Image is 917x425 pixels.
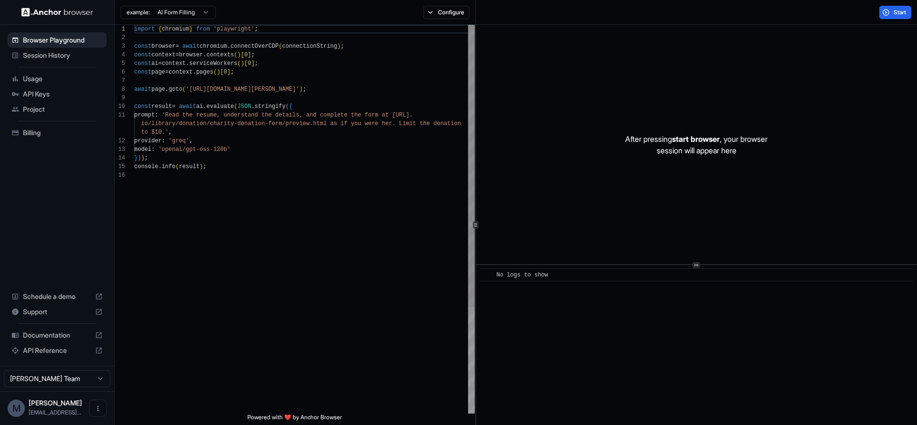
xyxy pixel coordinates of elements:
span: Project [23,105,103,114]
div: Session History [8,48,107,63]
span: browser [151,43,175,50]
span: ; [145,155,148,161]
span: 0 [244,52,247,58]
span: ) [141,155,144,161]
span: 0 [248,60,251,67]
span: , [189,138,192,144]
span: const [134,103,151,110]
span: 'playwright' [213,26,255,32]
span: browser [179,52,203,58]
span: serviceWorkers [189,60,237,67]
span: info [162,163,176,170]
span: { [289,103,292,110]
div: Support [8,304,107,319]
span: ( [234,52,237,58]
span: 'Read the resume, understand the details, and comp [162,112,334,118]
div: 8 [115,85,125,94]
span: = [172,103,175,110]
p: After pressing , your browser session will appear here [625,133,768,156]
span: ; [255,60,258,67]
button: Open menu [89,400,107,417]
span: ai [196,103,203,110]
button: Configure [423,6,469,19]
span: Malcolm Green [29,399,82,407]
div: 1 [115,25,125,33]
span: const [134,52,151,58]
div: 5 [115,59,125,68]
span: ( [234,103,237,110]
span: ; [303,86,306,93]
span: chromium [200,43,227,50]
span: } [189,26,192,32]
button: Start [879,6,911,19]
span: JSON [237,103,251,110]
span: ​ [485,270,490,280]
span: result [151,103,172,110]
span: . [192,69,196,75]
span: page [151,69,165,75]
span: ; [251,52,255,58]
span: . [203,103,206,110]
span: Usage [23,74,103,84]
span: . [158,163,161,170]
div: 4 [115,51,125,59]
span: lete the form at [URL]. [334,112,413,118]
span: chromium [162,26,190,32]
span: . [186,60,189,67]
span: = [175,52,179,58]
span: ( [213,69,217,75]
span: ) [138,155,141,161]
div: 12 [115,137,125,145]
span: goto [169,86,182,93]
span: result [179,163,200,170]
span: const [134,43,151,50]
span: await [182,43,200,50]
div: 14 [115,154,125,162]
div: 9 [115,94,125,102]
span: stringify [255,103,286,110]
span: provider [134,138,162,144]
div: Documentation [8,328,107,343]
span: await [179,103,196,110]
span: . [203,52,206,58]
span: [ [220,69,224,75]
div: 7 [115,76,125,85]
span: evaluate [206,103,234,110]
span: API Keys [23,89,103,99]
div: M [8,400,25,417]
span: Session History [23,51,103,60]
span: import [134,26,155,32]
span: connectOverCDP [231,43,279,50]
span: example: [127,9,150,16]
span: ) [337,43,341,50]
span: ; [231,69,234,75]
span: contexts [206,52,234,58]
span: : [151,146,155,153]
div: 6 [115,68,125,76]
span: = [175,43,179,50]
span: Powered with ❤️ by Anchor Browser [247,414,342,425]
div: Schedule a demo [8,289,107,304]
span: Browser Playground [23,35,103,45]
span: bizm1915@gmail.com [29,409,81,416]
span: Documentation [23,330,91,340]
span: . [227,43,230,50]
span: . [165,86,169,93]
div: 15 [115,162,125,171]
img: Anchor Logo [21,8,93,17]
span: io/library/donation/charity-donation-form/preview. [141,120,313,127]
span: ( [175,163,179,170]
span: ( [286,103,289,110]
div: Browser Playground [8,32,107,48]
span: page [151,86,165,93]
div: 16 [115,171,125,180]
span: ; [341,43,344,50]
span: ; [203,163,206,170]
span: context [169,69,192,75]
span: from [196,26,210,32]
span: connectionString [282,43,337,50]
span: ] [251,60,255,67]
span: ; [255,26,258,32]
span: ) [200,163,203,170]
span: prompt [134,112,155,118]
